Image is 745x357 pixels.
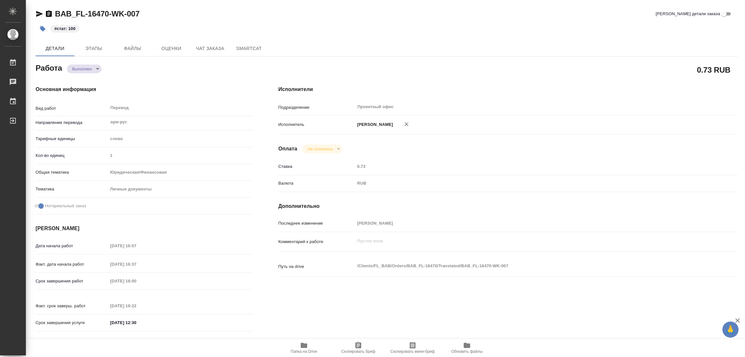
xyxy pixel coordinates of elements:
span: Детали [39,45,70,53]
button: Скопировать мини-бриф [385,339,440,357]
button: Скопировать ссылку для ЯМессенджера [36,10,43,18]
input: Пустое поле [108,241,165,250]
button: Удалить исполнителя [399,117,414,131]
p: Тарифные единицы [36,136,108,142]
p: Дата начала работ [36,243,108,249]
p: Исполнитель [278,121,355,128]
div: Выполнен [67,65,102,73]
p: Факт. срок заверш. работ [36,303,108,309]
button: Папка на Drive [277,339,331,357]
button: Скопировать ссылку [45,10,53,18]
p: Вид работ [36,105,108,112]
span: Файлы [117,45,148,53]
p: Тематика [36,186,108,192]
p: #стат: 100 [54,25,75,32]
input: Пустое поле [108,260,165,269]
button: Выполнен [70,66,94,72]
div: RUB [355,178,700,189]
input: ✎ Введи что-нибудь [108,318,165,327]
p: Общая тематика [36,169,108,176]
div: Юридическая/Финансовая [108,167,253,178]
span: Папка на Drive [291,349,317,354]
button: Обновить файлы [440,339,494,357]
p: Подразделение [278,104,355,111]
div: Выполнен [302,145,342,153]
p: [PERSON_NAME] [355,121,393,128]
span: SmartCat [233,45,265,53]
span: Чат заказа [195,45,226,53]
p: Валюта [278,180,355,187]
span: Оценки [156,45,187,53]
span: Скопировать бриф [341,349,375,354]
span: [PERSON_NAME] детали заказа [656,11,720,17]
input: Пустое поле [108,151,253,160]
button: Добавить тэг [36,22,50,36]
input: Пустое поле [355,162,700,171]
p: Факт. дата начала работ [36,261,108,268]
a: BAB_FL-16470-WK-007 [55,9,140,18]
span: стат: 100 [50,25,80,31]
p: Срок завершения работ [36,278,108,284]
p: Путь на drive [278,263,355,270]
span: Скопировать мини-бриф [390,349,435,354]
p: Кол-во единиц [36,152,108,159]
button: Скопировать бриф [331,339,385,357]
p: Срок завершения услуги [36,320,108,326]
p: Последнее изменение [278,220,355,227]
h4: Основная информация [36,86,253,93]
p: Направление перевода [36,119,108,126]
span: Этапы [78,45,109,53]
p: Комментарий к работе [278,239,355,245]
span: Нотариальный заказ [45,203,86,209]
div: Личные документы [108,184,253,195]
h2: Работа [36,62,62,73]
h4: Оплата [278,145,297,153]
input: Пустое поле [108,276,165,286]
p: Ставка [278,163,355,170]
input: Пустое поле [108,301,165,311]
input: Пустое поле [355,219,700,228]
button: 🙏 [722,321,739,338]
textarea: /Clients/FL_BAB/Orders/BAB_FL-16470/Translated/BAB_FL-16470-WK-007 [355,260,700,271]
h4: Исполнители [278,86,738,93]
span: 🙏 [725,323,736,336]
h2: 0.73 RUB [697,64,730,75]
h4: Дополнительно [278,202,738,210]
span: Обновить файлы [451,349,483,354]
h4: [PERSON_NAME] [36,225,253,232]
button: Не оплачена [306,146,334,152]
div: слово [108,133,253,144]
